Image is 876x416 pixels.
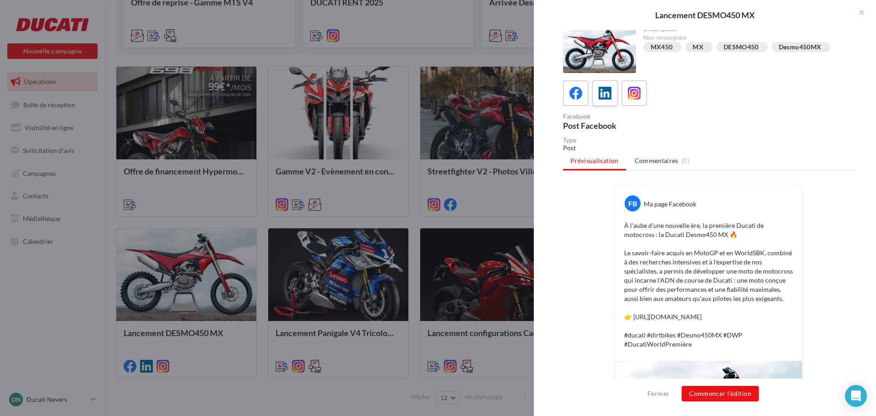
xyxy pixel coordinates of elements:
[724,44,759,51] div: DESMO450
[635,156,678,165] span: Commentaires
[624,221,793,349] p: À l'aube d'une nouvelle ère, la première Ducati de motocross : la Ducati Desmo450 MX 🔥 Le savoir-...
[682,157,689,164] span: (0)
[643,26,847,32] div: Description
[644,200,696,209] div: Ma page Facebook
[563,137,854,143] div: Type
[625,195,641,211] div: FB
[845,385,867,407] div: Open Intercom Messenger
[563,121,705,130] div: Post Facebook
[682,386,759,401] button: Commencer l'édition
[693,44,704,51] div: MX
[563,113,705,120] div: Facebook
[644,388,673,399] button: Fermer
[643,34,847,42] div: Non renseignée
[548,11,861,19] div: Lancement DESMO450 MX
[563,143,854,153] div: Post
[651,44,673,51] div: MX450
[779,44,822,51] div: Desmo450MX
